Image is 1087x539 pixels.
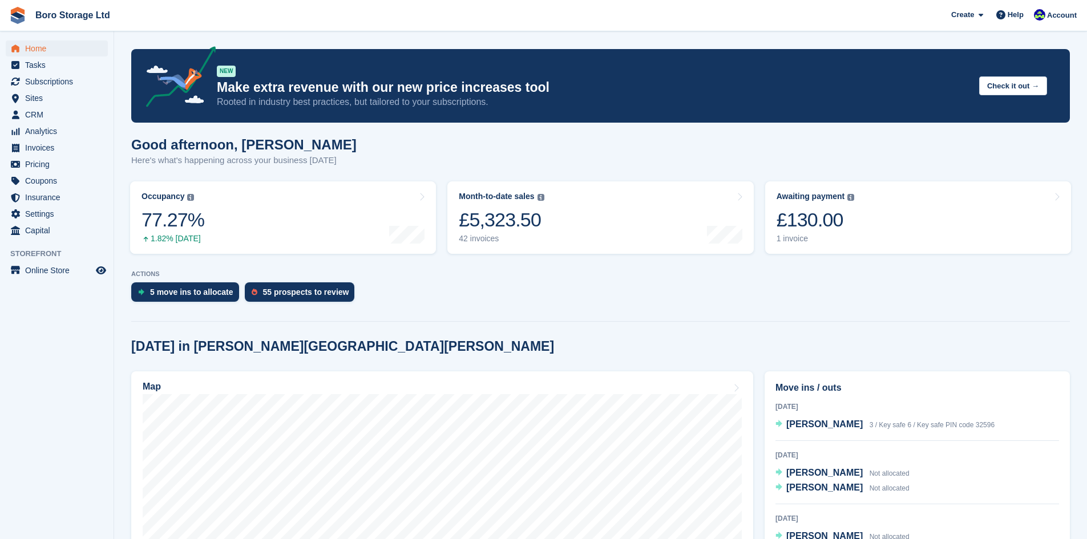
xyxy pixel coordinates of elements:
[1034,9,1045,21] img: Tobie Hillier
[25,156,94,172] span: Pricing
[138,289,144,295] img: move_ins_to_allocate_icon-fdf77a2bb77ea45bf5b3d319d69a93e2d87916cf1d5bf7949dd705db3b84f3ca.svg
[6,173,108,189] a: menu
[775,466,910,481] a: [PERSON_NAME] Not allocated
[131,270,1070,278] p: ACTIONS
[25,40,94,56] span: Home
[777,192,845,201] div: Awaiting payment
[786,483,863,492] span: [PERSON_NAME]
[217,79,970,96] p: Make extra revenue with our new price increases tool
[786,419,863,429] span: [PERSON_NAME]
[459,234,544,244] div: 42 invoices
[131,282,245,307] a: 5 move ins to allocate
[459,208,544,232] div: £5,323.50
[775,418,995,432] a: [PERSON_NAME] 3 / Key safe 6 / Key safe PIN code 32596
[6,189,108,205] a: menu
[150,287,233,297] div: 5 move ins to allocate
[1008,9,1024,21] span: Help
[786,468,863,477] span: [PERSON_NAME]
[131,154,357,167] p: Here's what's happening across your business [DATE]
[6,107,108,123] a: menu
[6,140,108,156] a: menu
[870,469,910,477] span: Not allocated
[142,208,204,232] div: 77.27%
[6,57,108,73] a: menu
[245,282,361,307] a: 55 prospects to review
[130,181,436,254] a: Occupancy 77.27% 1.82% [DATE]
[217,66,236,77] div: NEW
[25,189,94,205] span: Insurance
[142,234,204,244] div: 1.82% [DATE]
[9,7,26,24] img: stora-icon-8386f47178a22dfd0bd8f6a31ec36ba5ce8667c1dd55bd0f319d3a0aa187defe.svg
[142,192,184,201] div: Occupancy
[25,262,94,278] span: Online Store
[951,9,974,21] span: Create
[94,264,108,277] a: Preview store
[131,339,554,354] h2: [DATE] in [PERSON_NAME][GEOGRAPHIC_DATA][PERSON_NAME]
[25,140,94,156] span: Invoices
[10,248,114,260] span: Storefront
[538,194,544,201] img: icon-info-grey-7440780725fd019a000dd9b08b2336e03edf1995a4989e88bcd33f0948082b44.svg
[1047,10,1077,21] span: Account
[136,46,216,111] img: price-adjustments-announcement-icon-8257ccfd72463d97f412b2fc003d46551f7dbcb40ab6d574587a9cd5c0d94...
[775,513,1059,524] div: [DATE]
[777,234,855,244] div: 1 invoice
[775,481,910,496] a: [PERSON_NAME] Not allocated
[6,74,108,90] a: menu
[252,289,257,295] img: prospect-51fa495bee0391a8d652442698ab0144808aea92771e9ea1ae160a38d050c398.svg
[447,181,753,254] a: Month-to-date sales £5,323.50 42 invoices
[143,382,161,392] h2: Map
[31,6,115,25] a: Boro Storage Ltd
[459,192,534,201] div: Month-to-date sales
[25,123,94,139] span: Analytics
[6,90,108,106] a: menu
[25,173,94,189] span: Coupons
[6,156,108,172] a: menu
[187,194,194,201] img: icon-info-grey-7440780725fd019a000dd9b08b2336e03edf1995a4989e88bcd33f0948082b44.svg
[263,287,349,297] div: 55 prospects to review
[765,181,1071,254] a: Awaiting payment £130.00 1 invoice
[6,40,108,56] a: menu
[775,402,1059,412] div: [DATE]
[6,206,108,222] a: menu
[25,107,94,123] span: CRM
[775,450,1059,460] div: [DATE]
[777,208,855,232] div: £130.00
[25,90,94,106] span: Sites
[870,421,995,429] span: 3 / Key safe 6 / Key safe PIN code 32596
[6,222,108,238] a: menu
[25,222,94,238] span: Capital
[6,123,108,139] a: menu
[775,381,1059,395] h2: Move ins / outs
[6,262,108,278] a: menu
[25,74,94,90] span: Subscriptions
[847,194,854,201] img: icon-info-grey-7440780725fd019a000dd9b08b2336e03edf1995a4989e88bcd33f0948082b44.svg
[131,137,357,152] h1: Good afternoon, [PERSON_NAME]
[217,96,970,108] p: Rooted in industry best practices, but tailored to your subscriptions.
[870,484,910,492] span: Not allocated
[25,57,94,73] span: Tasks
[979,76,1047,95] button: Check it out →
[25,206,94,222] span: Settings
